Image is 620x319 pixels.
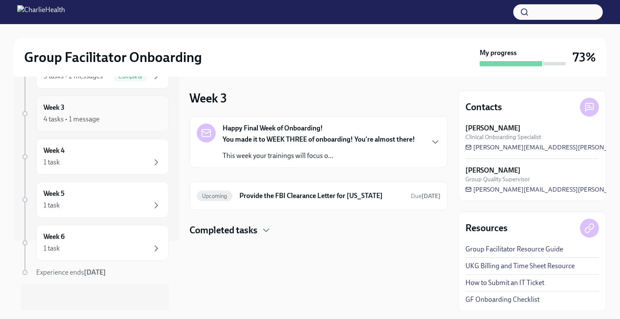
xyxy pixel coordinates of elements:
h2: Group Facilitator Onboarding [24,49,202,66]
h6: Week 6 [43,232,65,242]
h4: Contacts [465,101,502,114]
span: Group Quality Supervisor [465,175,530,183]
span: Upcoming [197,193,232,199]
h6: Week 3 [43,103,65,112]
div: 1 task [43,201,60,210]
span: Experience ends [36,268,106,276]
strong: [DATE] [84,268,106,276]
div: 4 tasks • 1 message [43,115,99,124]
a: Week 41 task [21,139,169,175]
strong: Happy Final Week of Onboarding! [223,124,323,133]
div: 1 task [43,244,60,253]
a: Group Facilitator Resource Guide [465,245,563,254]
h6: Provide the FBI Clearance Letter for [US_STATE] [239,191,404,201]
strong: [PERSON_NAME] [465,124,521,133]
div: Completed tasks [189,224,448,237]
a: Week 51 task [21,182,169,218]
a: GF Onboarding Checklist [465,295,539,304]
a: Week 34 tasks • 1 message [21,96,169,132]
a: How to Submit an IT Ticket [465,278,544,288]
div: 1 task [43,158,60,167]
strong: You made it to WEEK THREE of onboarding! You're almost there! [223,135,415,143]
h4: Resources [465,222,508,235]
strong: [DATE] [422,192,440,200]
h6: Week 5 [43,189,65,198]
strong: My progress [480,48,517,58]
span: October 21st, 2025 10:00 [411,192,440,200]
p: This week your trainings will focus o... [223,151,415,161]
h6: Week 4 [43,146,65,155]
h4: Completed tasks [189,224,257,237]
a: UKG Billing and Time Sheet Resource [465,261,575,271]
a: Week 61 task [21,225,169,261]
strong: [PERSON_NAME] [465,166,521,175]
h3: 73% [573,50,596,65]
img: CharlieHealth [17,5,65,19]
span: Clinical Onboarding Specialist [465,133,541,141]
h3: Week 3 [189,90,227,106]
span: Due [411,192,440,200]
a: UpcomingProvide the FBI Clearance Letter for [US_STATE]Due[DATE] [197,189,440,203]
